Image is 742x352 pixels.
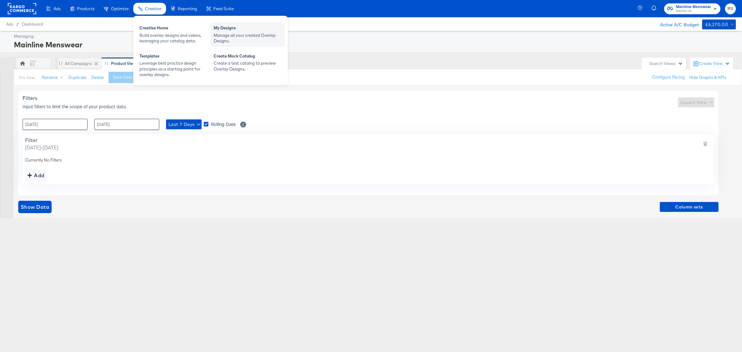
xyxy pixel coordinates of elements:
a: Dashboard [22,22,43,27]
div: Filter [25,137,58,143]
button: Delete [91,75,104,80]
div: Add [28,171,45,180]
span: Last 7 Days [168,121,199,128]
div: Search Views [649,61,683,67]
span: Show Data [21,203,49,211]
div: Drag to reorder tab [105,62,108,65]
button: Column sets [660,202,719,212]
div: Drag to reorder tab [59,62,62,65]
div: Create View [699,61,730,67]
button: Hide Graphs & KPIs [689,75,727,80]
span: Rolling Date [211,121,236,127]
button: RS [725,3,736,14]
span: Reporting [178,6,197,11]
button: Rename [37,72,70,83]
div: Mainline Menswear [14,39,734,50]
span: Column sets [662,203,716,211]
span: Feed Suite [213,6,234,11]
div: Active A/C Budget [654,19,699,29]
span: Mainline Menswear [676,4,711,10]
button: Mainline MenswearMainline UK [664,3,720,14]
span: RS [727,5,733,12]
span: Creative [145,6,161,11]
div: Product View [111,61,136,67]
button: Configure Pacing [648,72,689,83]
button: Last 7 Days [166,119,202,129]
span: Filters [23,95,37,101]
div: RS [30,62,35,68]
span: Products [77,6,95,11]
div: Currently No Filters [25,157,712,163]
span: Optimize [111,6,129,11]
button: showdata [18,201,52,213]
div: All Campaigns [65,61,92,67]
div: Managing: [14,33,734,39]
span: Ads [6,22,13,27]
span: / [13,22,22,27]
span: Input filters to limit the scope of your product data. [23,103,127,109]
span: Ads [53,6,61,11]
div: This View: [19,75,35,80]
button: addbutton [25,169,47,182]
div: £6,270.00 [705,21,728,28]
button: Duplicate [68,75,87,80]
button: £6,270.00 [702,19,736,29]
span: Mainline UK [676,9,711,14]
span: [DATE] - [DATE] [25,144,58,151]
